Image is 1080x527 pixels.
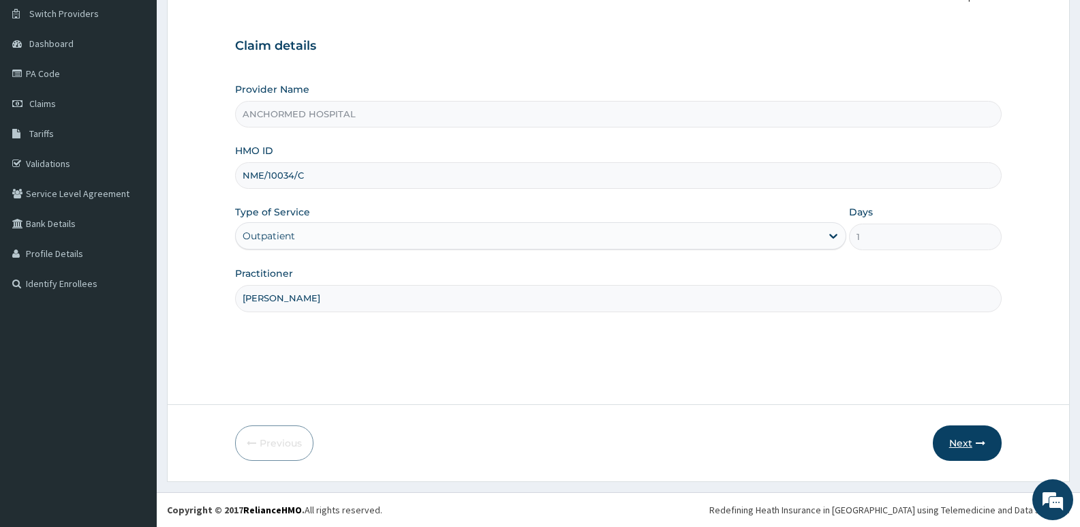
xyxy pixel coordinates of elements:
[235,425,313,461] button: Previous
[29,7,99,20] span: Switch Providers
[157,492,1080,527] footer: All rights reserved.
[25,68,55,102] img: d_794563401_company_1708531726252_794563401
[933,425,1002,461] button: Next
[235,162,1002,189] input: Enter HMO ID
[29,37,74,50] span: Dashboard
[243,229,295,243] div: Outpatient
[79,172,188,310] span: We're online!
[29,97,56,110] span: Claims
[7,372,260,420] textarea: Type your message and hit 'Enter'
[243,504,302,516] a: RelianceHMO
[235,144,273,157] label: HMO ID
[709,503,1070,517] div: Redefining Heath Insurance in [GEOGRAPHIC_DATA] using Telemedicine and Data Science!
[235,267,293,280] label: Practitioner
[29,127,54,140] span: Tariffs
[235,285,1002,312] input: Enter Name
[849,205,873,219] label: Days
[235,205,310,219] label: Type of Service
[235,82,309,96] label: Provider Name
[167,504,305,516] strong: Copyright © 2017 .
[71,76,229,94] div: Chat with us now
[235,39,1002,54] h3: Claim details
[223,7,256,40] div: Minimize live chat window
